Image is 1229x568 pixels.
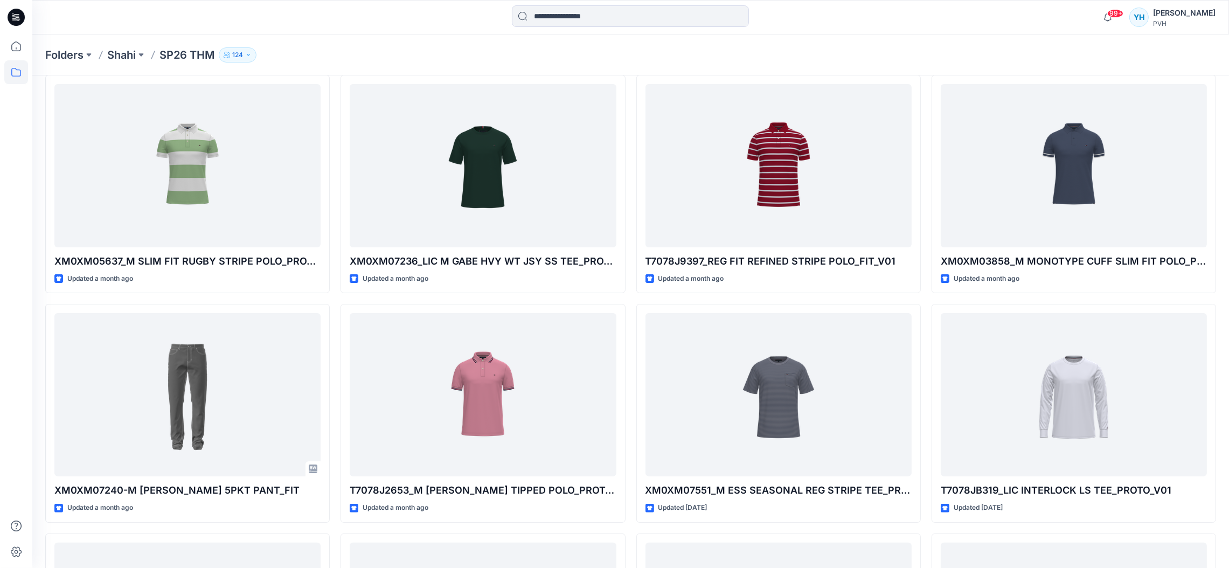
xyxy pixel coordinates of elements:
a: XM0XM07551_M ESS SEASONAL REG STRIPE TEE_PROTO_V01 [645,313,912,476]
p: XM0XM03858_M MONOTYPE CUFF SLIM FIT POLO_PROTO_V01 [941,254,1207,269]
p: SP26 THM [159,47,214,63]
p: 124 [232,49,243,61]
a: T7078J9397_REG FIT REFINED STRIPE POLO_FIT_V01 [645,84,912,247]
p: Updated a month ago [363,502,428,514]
p: Updated a month ago [363,273,428,285]
a: T7078J2653_M TOMMY TIPPED POLO_PROTO_V01 [350,313,616,476]
span: 99+ [1107,9,1123,18]
a: T7078JB319_LIC INTERLOCK LS TEE_PROTO_V01 [941,313,1207,476]
p: Updated a month ago [954,273,1019,285]
a: Folders [45,47,84,63]
a: XM0XM03858_M MONOTYPE CUFF SLIM FIT POLO_PROTO_V01 [941,84,1207,247]
button: 124 [219,47,256,63]
a: XM0XM07236_LIC M GABE HVY WT JSY SS TEE_PROTO_V01 [350,84,616,247]
p: Updated [DATE] [658,502,707,514]
p: XM0XM07236_LIC M GABE HVY WT JSY SS TEE_PROTO_V01 [350,254,616,269]
p: Updated [DATE] [954,502,1003,514]
p: T7078J9397_REG FIT REFINED STRIPE POLO_FIT_V01 [645,254,912,269]
p: XM0XM07240-M [PERSON_NAME] 5PKT PANT_FIT [54,483,321,498]
p: XM0XM05637_M SLIM FIT RUGBY STRIPE POLO_PROTO_V01 [54,254,321,269]
p: Updated a month ago [658,273,724,285]
p: T7078J2653_M [PERSON_NAME] TIPPED POLO_PROTO_V01 [350,483,616,498]
p: Updated a month ago [67,502,133,514]
div: PVH [1153,19,1216,27]
p: T7078JB319_LIC INTERLOCK LS TEE_PROTO_V01 [941,483,1207,498]
div: [PERSON_NAME] [1153,6,1216,19]
p: XM0XM07551_M ESS SEASONAL REG STRIPE TEE_PROTO_V01 [645,483,912,498]
p: Updated a month ago [67,273,133,285]
a: XM0XM07240-M DENTON 5PKT PANT_FIT [54,313,321,476]
a: Shahi [107,47,136,63]
div: YH [1129,8,1149,27]
a: XM0XM05637_M SLIM FIT RUGBY STRIPE POLO_PROTO_V01 [54,84,321,247]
